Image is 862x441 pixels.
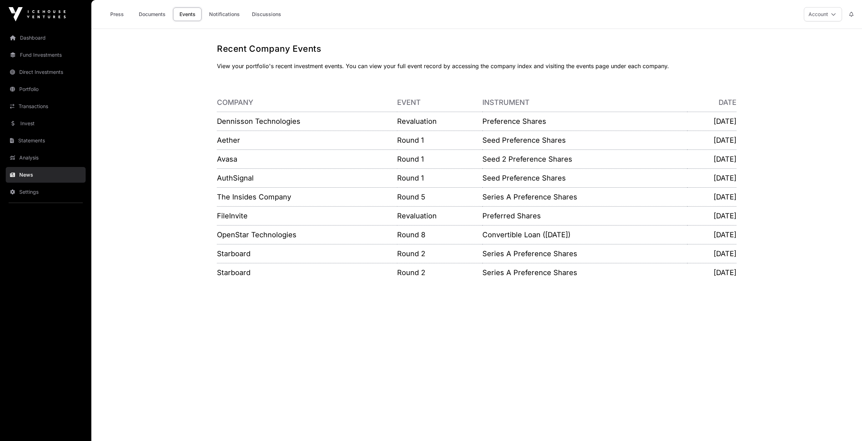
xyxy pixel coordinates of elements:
p: Revaluation [397,116,482,126]
p: [DATE] [687,116,736,126]
p: [DATE] [687,135,736,145]
a: Starboard [217,268,250,277]
p: Preferred Shares [482,211,687,221]
p: Seed Preference Shares [482,173,687,183]
th: Instrument [482,93,687,112]
a: Avasa [217,155,237,163]
a: Aether [217,136,240,145]
h1: Recent Company Events [217,43,736,55]
a: Statements [6,133,86,148]
a: Direct Investments [6,64,86,80]
a: Press [103,7,131,21]
a: Fund Investments [6,47,86,63]
a: Portfolio [6,81,86,97]
p: Round 1 [397,154,482,164]
p: Round 1 [397,135,482,145]
a: AuthSignal [217,174,254,182]
a: The Insides Company [217,193,291,201]
p: [DATE] [687,154,736,164]
p: Round 2 [397,249,482,259]
th: Event [397,93,482,112]
p: View your portfolio's recent investment events. You can view your full event record by accessing ... [217,62,736,70]
img: Icehouse Ventures Logo [9,7,66,21]
a: Analysis [6,150,86,166]
p: Round 2 [397,268,482,278]
p: [DATE] [687,211,736,221]
th: Company [217,93,397,112]
a: Dashboard [6,30,86,46]
a: Invest [6,116,86,131]
iframe: Chat Widget [826,407,862,441]
p: Revaluation [397,211,482,221]
a: Settings [6,184,86,200]
p: Round 1 [397,173,482,183]
a: Documents [134,7,170,21]
a: Dennisson Technologies [217,117,300,126]
p: Series A Preference Shares [482,249,687,259]
th: Date [687,93,736,112]
p: Convertible Loan ([DATE]) [482,230,687,240]
p: [DATE] [687,230,736,240]
a: OpenStar Technologies [217,230,296,239]
p: Round 8 [397,230,482,240]
p: [DATE] [687,249,736,259]
a: Transactions [6,98,86,114]
p: Seed 2 Preference Shares [482,154,687,164]
p: [DATE] [687,268,736,278]
a: Events [173,7,202,21]
a: Notifications [204,7,244,21]
p: Seed Preference Shares [482,135,687,145]
p: Series A Preference Shares [482,268,687,278]
p: Series A Preference Shares [482,192,687,202]
p: Preference Shares [482,116,687,126]
a: Starboard [217,249,250,258]
button: Account [804,7,842,21]
a: News [6,167,86,183]
p: [DATE] [687,173,736,183]
p: Round 5 [397,192,482,202]
p: [DATE] [687,192,736,202]
a: Discussions [247,7,286,21]
a: FileInvite [217,212,248,220]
